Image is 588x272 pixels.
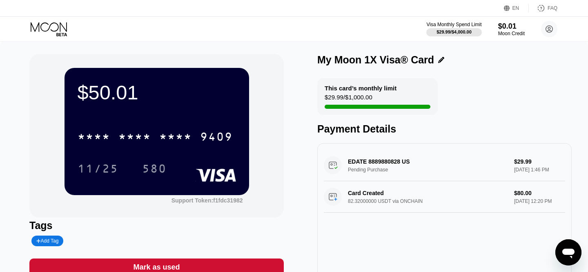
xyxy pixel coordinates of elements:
div: Visa Monthly Spend Limit [426,22,481,27]
div: FAQ [529,4,557,12]
div: 11/25 [71,158,125,179]
div: My Moon 1X Visa® Card [317,54,434,66]
div: 580 [136,158,173,179]
div: 11/25 [78,163,118,176]
div: Add Tag [36,238,58,244]
div: Payment Details [317,123,572,135]
iframe: Button to launch messaging window [555,239,581,265]
div: $0.01 [498,22,525,31]
div: $29.99 / $1,000.00 [325,94,372,105]
div: 9409 [200,131,233,144]
div: Mark as used [133,263,180,272]
div: $29.99 / $4,000.00 [437,29,472,34]
div: 580 [142,163,167,176]
div: FAQ [548,5,557,11]
div: Support Token:f1fdc31982 [171,197,243,204]
div: $0.01Moon Credit [498,22,525,36]
div: Add Tag [31,236,63,246]
div: Moon Credit [498,31,525,36]
div: Tags [29,220,284,232]
div: Support Token: f1fdc31982 [171,197,243,204]
div: $50.01 [78,81,236,104]
div: This card’s monthly limit [325,85,396,92]
div: Visa Monthly Spend Limit$29.99/$4,000.00 [426,22,481,36]
div: EN [504,4,529,12]
div: EN [512,5,519,11]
